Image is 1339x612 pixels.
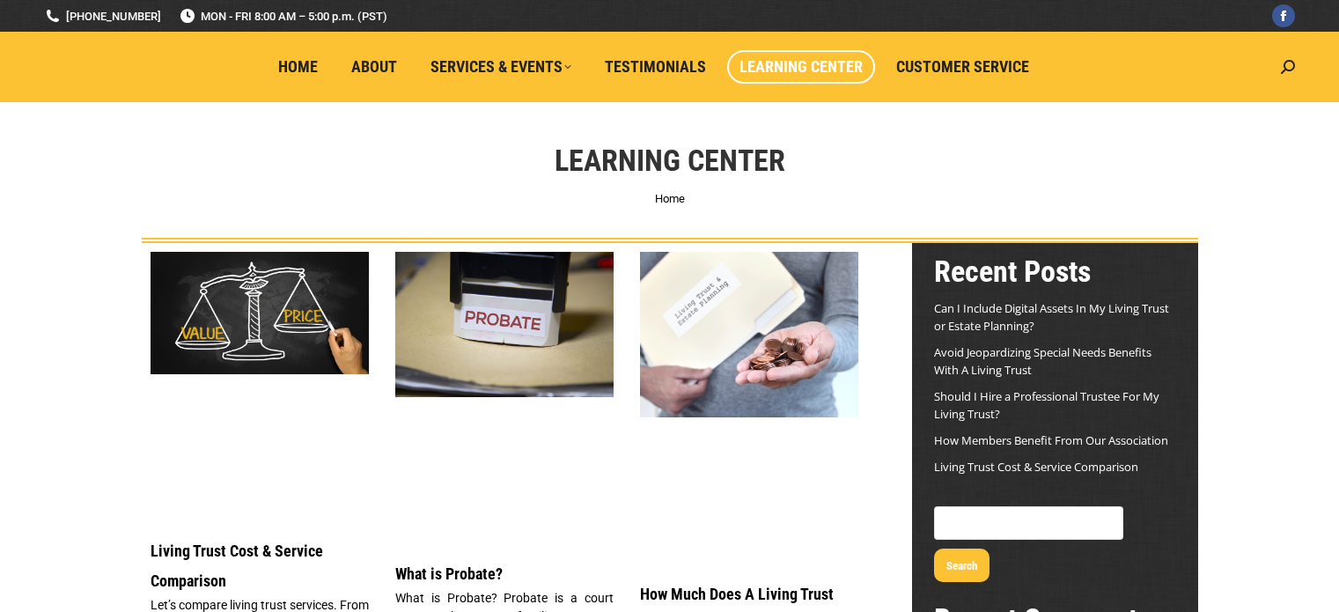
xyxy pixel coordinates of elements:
img: Living Trust Service and Price Comparison Blog Image [151,252,369,374]
span: Customer Service [896,57,1029,77]
a: Home [266,50,330,84]
a: What is Probate? [395,252,614,542]
a: Living Trust Cost & Service Comparison [151,542,323,590]
img: Living Trust Cost [640,252,858,417]
a: Avoid Jeopardizing Special Needs Benefits With A Living Trust [934,344,1151,378]
a: How Members Benefit From Our Association [934,432,1168,448]
a: Testimonials [592,50,718,84]
a: Can I Include Digital Assets In My Living Trust or Estate Planning? [934,300,1169,334]
a: [PHONE_NUMBER] [44,8,161,25]
span: Home [278,57,318,77]
a: Should I Hire a Professional Trustee For My Living Trust? [934,388,1159,422]
span: MON - FRI 8:00 AM – 5:00 p.m. (PST) [179,8,387,25]
span: Testimonials [605,57,706,77]
a: Living Trust Cost [640,252,858,562]
a: Learning Center [727,50,875,84]
a: What is Probate? [395,564,503,583]
h2: Recent Posts [934,252,1176,291]
a: Living Trust Service and Price Comparison Blog Image [151,252,369,519]
a: Living Trust Cost & Service Comparison [934,459,1138,475]
a: Facebook page opens in new window [1272,4,1295,27]
a: Home [655,192,685,205]
h1: Learning Center [555,141,785,180]
span: About [351,57,397,77]
button: Search [934,549,990,582]
span: Learning Center [739,57,863,77]
span: Services & Events [430,57,571,77]
a: About [339,50,409,84]
a: Customer Service [884,50,1041,84]
img: What is Probate? [395,252,614,397]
